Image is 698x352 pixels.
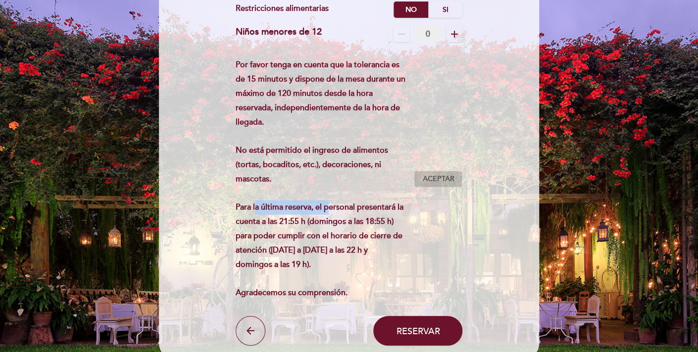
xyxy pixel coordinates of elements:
button: arrow_back [236,316,265,346]
span: Aceptar [422,174,454,184]
i: arrow_back [245,325,256,337]
button: Reservar [373,316,462,346]
label: No [394,1,428,18]
div: Restricciones alimentarias [236,1,394,18]
button: Aceptar [414,171,462,187]
span: Reservar [396,325,440,336]
label: Si [428,1,462,18]
i: remove [396,28,407,40]
i: add [449,28,460,40]
div: Niños menores de 12 [236,26,322,42]
div: Por favor tenga en cuenta que la tolerancia es de 15 minutos y dispone de la mesa durante un máxi... [236,58,414,300]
